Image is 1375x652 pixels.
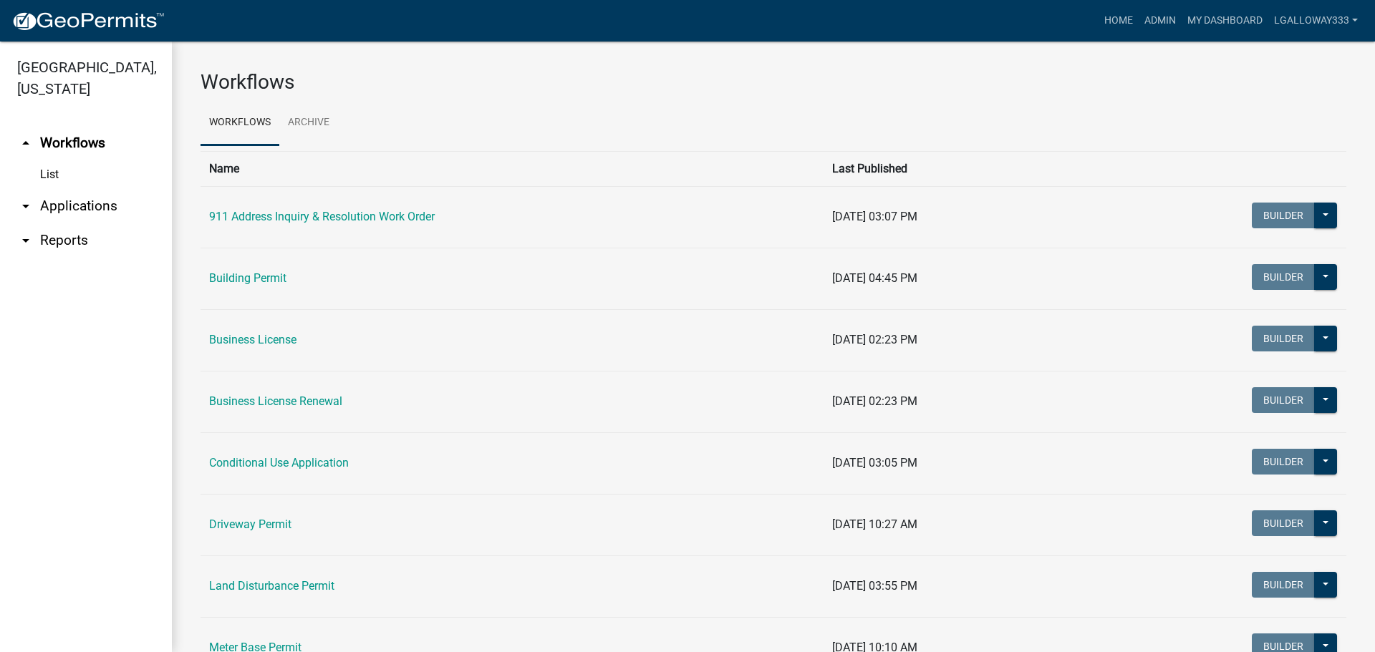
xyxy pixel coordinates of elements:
[1182,7,1268,34] a: My Dashboard
[832,271,917,285] span: [DATE] 04:45 PM
[1252,449,1315,475] button: Builder
[1099,7,1139,34] a: Home
[832,456,917,469] span: [DATE] 03:05 PM
[832,517,917,531] span: [DATE] 10:27 AM
[209,517,291,531] a: Driveway Permit
[209,271,286,285] a: Building Permit
[1252,264,1315,290] button: Builder
[279,100,338,146] a: Archive
[832,333,917,346] span: [DATE] 02:23 PM
[209,394,342,408] a: Business License Renewal
[201,151,824,186] th: Name
[17,232,34,249] i: arrow_drop_down
[1252,387,1315,413] button: Builder
[209,456,349,469] a: Conditional Use Application
[832,394,917,408] span: [DATE] 02:23 PM
[1252,572,1315,598] button: Builder
[1252,510,1315,536] button: Builder
[1268,7,1364,34] a: lgalloway333
[201,100,279,146] a: Workflows
[201,70,1346,94] h3: Workflows
[1252,203,1315,228] button: Builder
[17,135,34,152] i: arrow_drop_up
[832,210,917,223] span: [DATE] 03:07 PM
[209,579,334,593] a: Land Disturbance Permit
[1139,7,1182,34] a: Admin
[1252,326,1315,351] button: Builder
[824,151,1084,186] th: Last Published
[209,333,296,346] a: Business License
[209,210,435,223] a: 911 Address Inquiry & Resolution Work Order
[832,579,917,593] span: [DATE] 03:55 PM
[17,198,34,215] i: arrow_drop_down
